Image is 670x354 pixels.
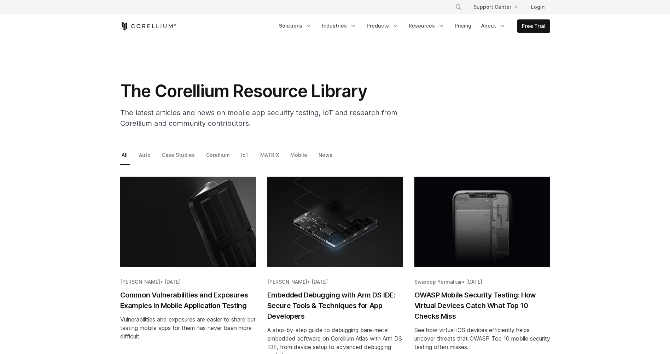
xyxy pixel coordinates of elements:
[120,150,130,165] a: All
[318,19,361,32] a: Industries
[414,290,550,321] h2: OWASP Mobile Security Testing: How Virtual Devices Catch What Top 10 Checks Miss
[404,19,449,32] a: Resources
[450,19,476,32] a: Pricing
[138,150,153,165] a: Auto
[414,278,550,285] div: •
[120,22,176,30] a: Corellium Home
[525,1,550,13] a: Login
[120,81,403,102] h1: The Corellium Resource Library
[317,150,335,165] a: News
[259,150,281,165] a: MATRIX
[477,19,510,32] a: About
[414,279,462,285] span: Swaroop Yermalkar
[240,150,251,165] a: IoT
[518,20,550,33] a: Free Trial
[120,279,160,285] span: [PERSON_NAME]
[267,290,403,321] h2: Embedded Debugging with Arm DS IDE: Secure Tools & Techniques for App Developers
[275,19,550,33] div: Navigation Menu
[267,278,403,285] div: •
[452,1,465,13] button: Search
[414,326,550,351] div: See how virtual iOS devices efficiently helps uncover threats that OWASP Top 10 mobile security t...
[289,150,310,165] a: Mobile
[267,177,403,267] img: Embedded Debugging with Arm DS IDE: Secure Tools & Techniques for App Developers
[447,1,550,13] div: Navigation Menu
[164,279,181,285] span: [DATE]
[414,177,550,267] img: OWASP Mobile Security Testing: How Virtual Devices Catch What Top 10 Checks Miss
[161,150,197,165] a: Case Studies
[120,278,256,285] div: •
[120,315,256,341] div: Vulnerabilities and exposures are easier to share but testing mobile apps for them has never been...
[466,279,482,285] span: [DATE]
[120,177,256,267] img: Common Vulnerabilities and Exposures Examples in Mobile Application Testing
[120,108,397,128] span: The latest articles and news on mobile app security testing, IoT and research from Corellium and ...
[275,19,316,32] a: Solutions
[120,290,256,311] h2: Common Vulnerabilities and Exposures Examples in Mobile Application Testing
[311,279,328,285] span: [DATE]
[205,150,232,165] a: Corellium
[362,19,403,32] a: Products
[468,1,523,13] a: Support Center
[267,279,307,285] span: [PERSON_NAME]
